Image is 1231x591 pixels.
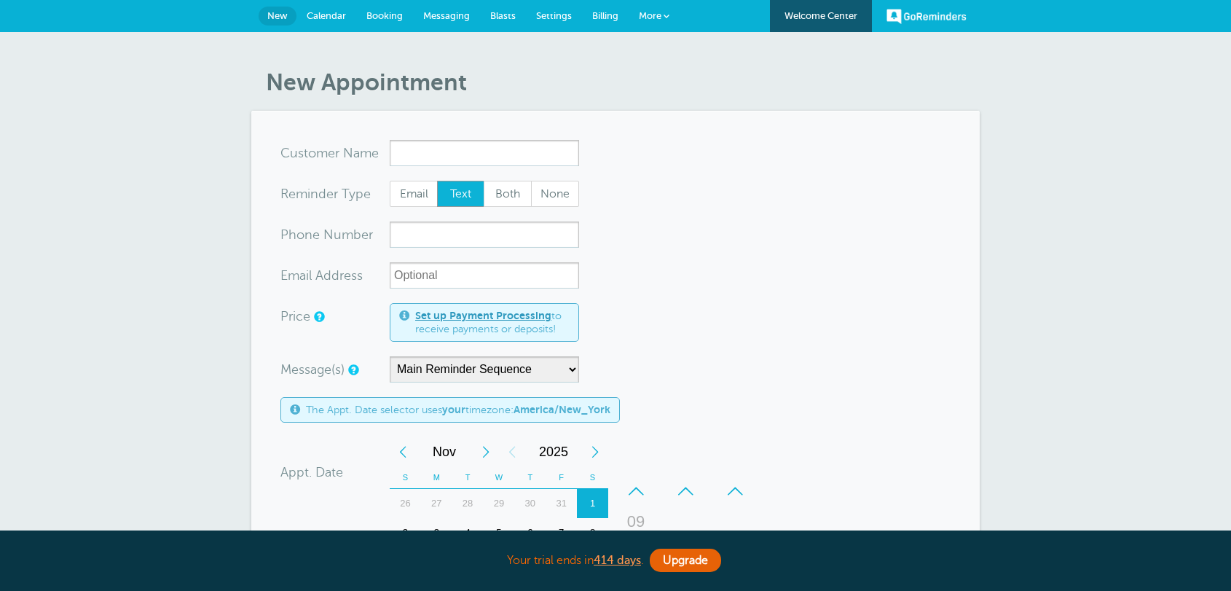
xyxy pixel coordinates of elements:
[366,10,403,21] span: Booking
[304,146,353,160] span: tomer N
[280,466,343,479] label: Appt. Date
[582,437,608,466] div: Next Year
[251,545,980,576] div: Your trial ends in .
[280,363,345,376] label: Message(s)
[390,181,438,207] label: Email
[390,466,421,489] th: S
[415,310,551,321] a: Set up Payment Processing
[546,489,577,518] div: Friday, October 31
[618,507,653,536] div: 09
[592,10,618,21] span: Billing
[452,466,484,489] th: T
[532,181,578,206] span: None
[577,518,608,547] div: Saturday, November 8
[306,269,339,282] span: il Add
[421,489,452,518] div: 27
[514,489,546,518] div: Thursday, October 30
[1173,533,1216,576] iframe: Resource center
[421,518,452,547] div: Monday, November 3
[259,7,296,26] a: New
[484,181,531,206] span: Both
[415,310,570,335] span: to receive payments or deposits!
[577,466,608,489] th: S
[484,518,515,547] div: 5
[266,69,980,96] h1: New Appointment
[484,181,532,207] label: Both
[390,437,416,466] div: Previous Month
[452,489,484,518] div: Tuesday, October 28
[280,262,390,289] div: ress
[514,466,546,489] th: T
[314,312,323,321] a: An optional price for the appointment. If you set a price, you can include a payment link in your...
[421,489,452,518] div: Monday, October 27
[390,518,421,547] div: Sunday, November 2
[577,489,608,518] div: Saturday, November 1
[438,181,484,206] span: Text
[421,466,452,489] th: M
[348,365,357,375] a: Simple templates and custom messages will use the reminder schedule set under Settings > Reminder...
[452,518,484,547] div: Tuesday, November 4
[423,10,470,21] span: Messaging
[267,10,288,21] span: New
[650,549,721,572] a: Upgrade
[484,489,515,518] div: Wednesday, October 29
[484,489,515,518] div: 29
[280,269,306,282] span: Ema
[514,489,546,518] div: 30
[484,518,515,547] div: Wednesday, November 5
[452,518,484,547] div: 4
[437,181,485,207] label: Text
[280,228,304,241] span: Pho
[594,554,641,567] a: 414 days
[416,437,473,466] span: November
[452,489,484,518] div: 28
[473,437,499,466] div: Next Month
[390,489,421,518] div: 26
[484,466,515,489] th: W
[514,518,546,547] div: Thursday, November 6
[390,262,579,289] input: Optional
[577,489,608,518] div: 1
[390,489,421,518] div: Sunday, October 26
[421,518,452,547] div: 3
[499,437,525,466] div: Previous Year
[390,181,437,206] span: Email
[280,140,390,166] div: ame
[546,518,577,547] div: 7
[280,310,310,323] label: Price
[280,146,304,160] span: Cus
[307,10,346,21] span: Calendar
[304,228,342,241] span: ne Nu
[490,10,516,21] span: Blasts
[514,518,546,547] div: 6
[390,518,421,547] div: 2
[639,10,661,21] span: More
[531,181,579,207] label: None
[546,518,577,547] div: Friday, November 7
[577,518,608,547] div: 8
[442,404,465,415] b: your
[546,466,577,489] th: F
[525,437,582,466] span: 2025
[306,404,610,416] span: The Appt. Date selector uses timezone:
[280,187,371,200] label: Reminder Type
[546,489,577,518] div: 31
[514,404,610,415] b: America/New_York
[536,10,572,21] span: Settings
[280,222,390,248] div: mber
